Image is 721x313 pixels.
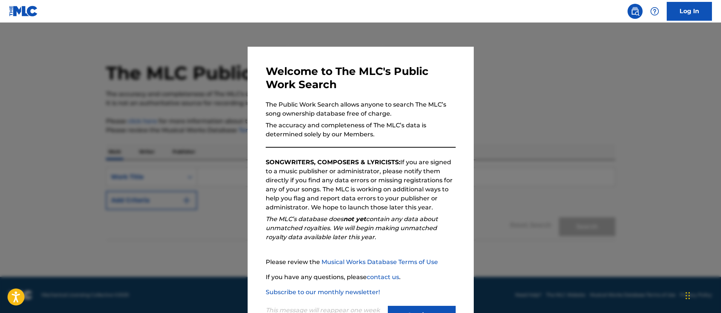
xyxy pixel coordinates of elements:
a: contact us [367,273,399,281]
div: Help [647,4,662,19]
em: The MLC’s database does contain any data about unmatched royalties. We will begin making unmatche... [266,215,438,241]
strong: not yet [343,215,366,223]
p: If you are signed to a music publisher or administrator, please notify them directly if you find ... [266,158,456,212]
a: Musical Works Database Terms of Use [321,258,438,266]
h3: Welcome to The MLC's Public Work Search [266,65,456,91]
p: Please review the [266,258,456,267]
iframe: Chat Widget [683,277,721,313]
p: The accuracy and completeness of The MLC’s data is determined solely by our Members. [266,121,456,139]
div: Drag [686,284,690,307]
a: Public Search [628,4,643,19]
strong: SONGWRITERS, COMPOSERS & LYRICISTS: [266,159,400,166]
p: The Public Work Search allows anyone to search The MLC’s song ownership database free of charge. [266,100,456,118]
img: MLC Logo [9,6,38,17]
a: Log In [667,2,712,21]
p: If you have any questions, please . [266,273,456,282]
img: search [631,7,640,16]
a: Subscribe to our monthly newsletter! [266,289,380,296]
img: help [650,7,659,16]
